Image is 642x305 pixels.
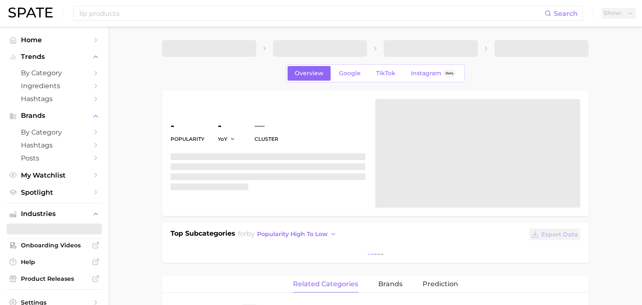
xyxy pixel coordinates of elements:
[295,70,324,77] span: Overview
[376,70,395,77] span: TikTok
[411,70,441,77] span: Instagram
[7,79,102,92] a: Ingredients
[21,141,88,149] span: Hashtags
[21,69,88,77] span: by Category
[7,33,102,46] a: Home
[218,135,236,142] button: YoY
[423,280,458,288] span: Prediction
[7,109,102,122] button: Brands
[171,121,204,131] dd: -
[7,256,102,268] a: Help
[293,280,358,288] span: related categories
[21,188,88,196] span: Spotlight
[541,231,578,238] span: Export Data
[21,154,88,162] span: Posts
[554,10,578,18] span: Search
[21,112,88,119] span: Brands
[7,51,102,63] button: Trends
[369,66,403,81] a: TikTok
[7,92,102,105] a: Hashtags
[21,53,88,61] span: Trends
[79,6,545,20] input: Search here for a brand, industry, or ingredient
[21,275,88,282] span: Product Releases
[332,66,368,81] a: Google
[218,135,227,142] span: YoY
[446,70,453,77] span: Beta
[171,229,235,241] h1: Top Subcategories
[404,66,463,81] a: InstagramBeta
[21,210,88,218] span: Industries
[255,229,339,240] button: popularity high to low
[7,272,102,285] a: Product Releases
[8,8,53,18] img: SPATE
[255,134,278,144] dt: cluster
[601,8,636,19] button: Show
[21,258,88,266] span: Help
[257,231,328,238] span: popularity high to low
[7,186,102,199] a: Spotlight
[255,121,265,131] span: —
[288,66,331,81] a: Overview
[604,11,622,15] span: Show
[7,208,102,220] button: Industries
[21,241,88,249] span: Onboarding Videos
[21,82,88,90] span: Ingredients
[218,121,241,131] dd: -
[238,230,339,238] span: for by
[21,171,88,179] span: My Watchlist
[7,239,102,252] a: Onboarding Videos
[7,152,102,165] a: Posts
[21,128,88,136] span: by Category
[378,280,403,288] span: brands
[7,66,102,79] a: by Category
[21,95,88,103] span: Hashtags
[339,70,361,77] span: Google
[21,36,88,44] span: Home
[7,126,102,139] a: by Category
[7,169,102,182] a: My Watchlist
[529,229,580,240] button: Export Data
[7,139,102,152] a: Hashtags
[171,134,204,144] dt: Popularity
